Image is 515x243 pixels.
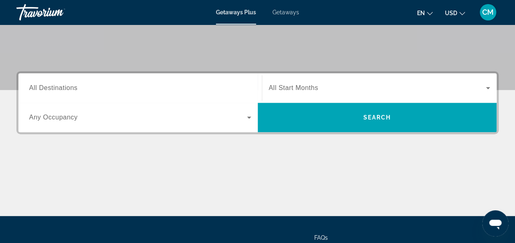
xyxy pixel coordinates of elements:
a: Travorium [16,2,98,23]
a: Getaways [272,9,299,16]
button: User Menu [477,4,499,21]
span: USD [445,10,457,16]
span: All Destinations [29,84,77,91]
span: Any Occupancy [29,114,78,121]
iframe: Bouton de lancement de la fenêtre de messagerie [482,210,508,236]
a: FAQs [314,234,328,241]
div: Search widget [18,73,497,132]
button: Search [258,103,497,132]
a: Getaways Plus [216,9,256,16]
span: en [417,10,425,16]
span: Search [363,114,391,121]
span: All Start Months [269,84,318,91]
input: Select destination [29,83,251,93]
button: Change language [417,7,433,19]
span: CM [482,8,494,16]
button: Change currency [445,7,465,19]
